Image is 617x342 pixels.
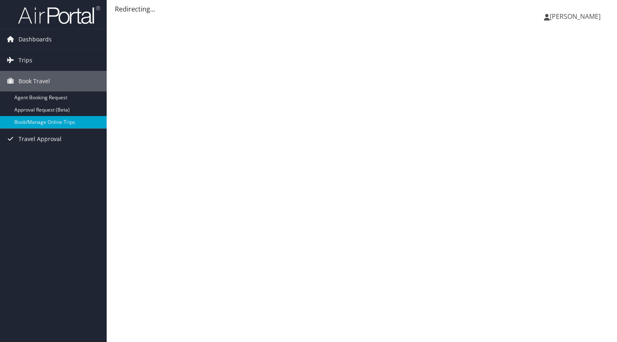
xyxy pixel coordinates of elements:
a: [PERSON_NAME] [544,4,609,29]
span: [PERSON_NAME] [550,12,601,21]
div: Redirecting... [115,4,609,14]
span: Trips [18,50,32,71]
span: Book Travel [18,71,50,91]
span: Travel Approval [18,129,62,149]
span: Dashboards [18,29,52,50]
img: airportal-logo.png [18,5,100,25]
